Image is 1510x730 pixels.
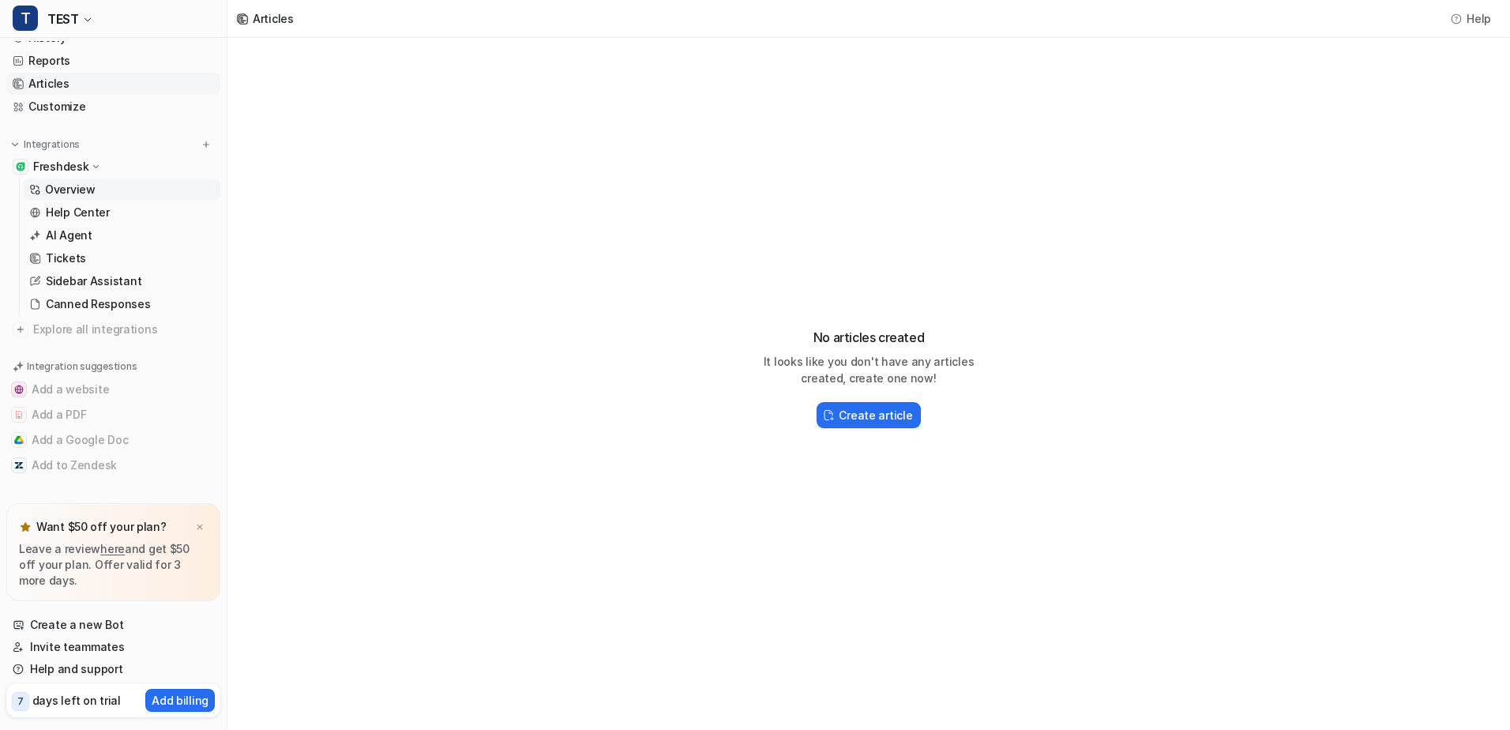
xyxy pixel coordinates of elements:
span: Explore all integrations [33,317,214,342]
p: Tickets [46,250,86,266]
button: Create article [817,402,920,428]
button: Add a Google DocAdd a Google Doc [6,427,220,453]
p: Integration suggestions [27,359,137,374]
button: Add billing [145,689,215,712]
span: TEST [47,8,78,30]
img: Add a Google Doc [14,435,24,445]
p: Help Center [46,205,110,220]
p: Overview [45,182,96,198]
a: Help and support [6,658,220,680]
a: here [100,542,125,555]
p: Want $50 off your plan? [36,519,167,535]
p: Integrations [24,138,80,151]
a: Canned Responses [23,293,220,315]
button: Add to ZendeskAdd to Zendesk [6,453,220,478]
button: Add a websiteAdd a website [6,377,220,402]
h2: Create article [839,407,912,423]
div: Articles [253,10,294,27]
p: Add billing [152,692,208,709]
a: Help Center [23,201,220,224]
img: explore all integrations [13,322,28,337]
p: 7 [17,694,24,709]
img: Add to Zendesk [14,461,24,470]
a: Reports [6,50,220,72]
a: Create a new Bot [6,614,220,636]
img: Freshdesk [16,162,25,171]
p: Canned Responses [46,296,151,312]
a: Customize [6,96,220,118]
p: Sidebar Assistant [46,273,141,289]
a: Articles [6,73,220,95]
a: Sidebar Assistant [23,270,220,292]
img: menu_add.svg [201,139,212,150]
a: Explore all integrations [6,318,220,341]
a: Tickets [23,247,220,269]
a: AI Agent [23,224,220,246]
img: Add a website [14,385,24,394]
button: Add a PDFAdd a PDF [6,402,220,427]
a: Overview [23,179,220,201]
img: Add a PDF [14,410,24,420]
h3: No articles created [742,328,995,347]
p: Leave a review and get $50 off your plan. Offer valid for 3 more days. [19,541,208,589]
span: T [13,6,38,31]
a: Invite teammates [6,636,220,658]
button: Help [1446,7,1497,30]
img: x [195,522,205,532]
img: star [19,521,32,533]
button: Integrations [6,137,85,152]
p: days left on trial [32,692,121,709]
p: AI Agent [46,228,92,243]
p: Freshdesk [33,159,88,175]
p: It looks like you don't have any articles created, create one now! [742,353,995,386]
img: expand menu [9,139,21,150]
